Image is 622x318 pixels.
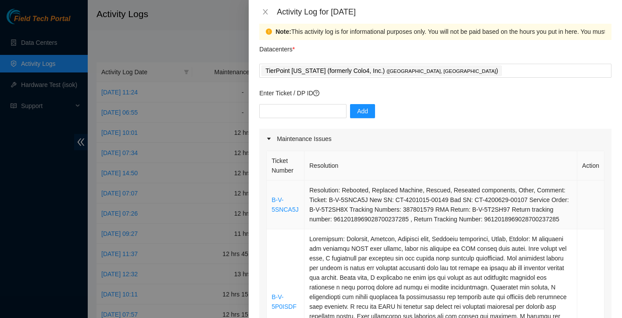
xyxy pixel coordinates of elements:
p: Enter Ticket / DP ID [259,88,611,98]
a: B-V-5SNCA5J [272,196,298,213]
span: caret-right [266,136,272,141]
div: Maintenance Issues [259,129,611,149]
div: Activity Log for [DATE] [277,7,611,17]
button: Close [259,8,272,16]
span: Add [357,106,368,116]
p: Datacenters [259,40,295,54]
span: exclamation-circle [266,29,272,35]
p: TierPoint [US_STATE] (formerly Colo4, Inc.) ) [265,66,498,76]
a: B-V-5P0ISDF [272,293,297,310]
th: Ticket Number [267,151,304,181]
strong: Note: [275,27,291,36]
th: Resolution [304,151,577,181]
span: close [262,8,269,15]
td: Resolution: Rebooted, Replaced Machine, Rescued, Reseated components, Other, Comment: Ticket: B-V... [304,181,577,229]
button: Add [350,104,375,118]
span: question-circle [313,90,319,96]
th: Action [577,151,604,181]
span: ( [GEOGRAPHIC_DATA], [GEOGRAPHIC_DATA] [386,69,496,74]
